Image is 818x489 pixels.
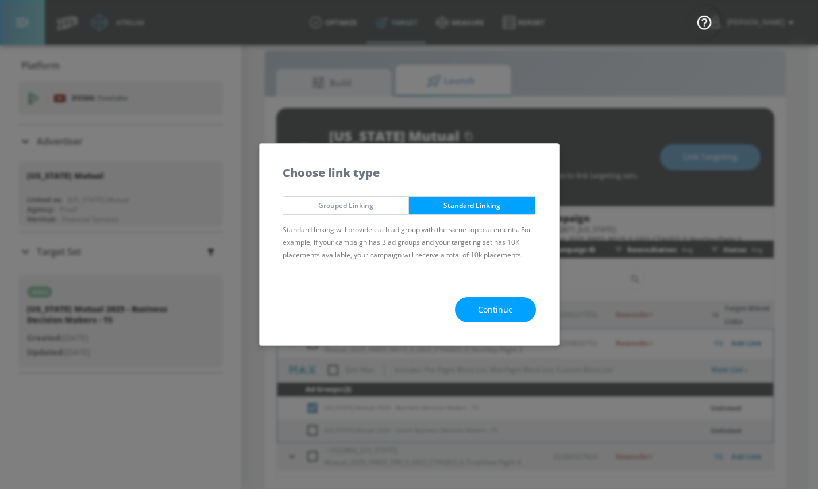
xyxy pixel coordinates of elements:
span: Grouped Linking [292,199,400,211]
button: Grouped Linking [283,196,410,215]
p: Standard linking will provide each ad group with the same top placements. For example, if your ca... [283,224,536,261]
button: Continue [455,297,536,323]
h5: Choose link type [283,167,380,179]
span: Standard Linking [418,199,526,211]
button: Open Resource Center [688,6,720,38]
button: Standard Linking [408,196,535,215]
span: Continue [478,303,513,317]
